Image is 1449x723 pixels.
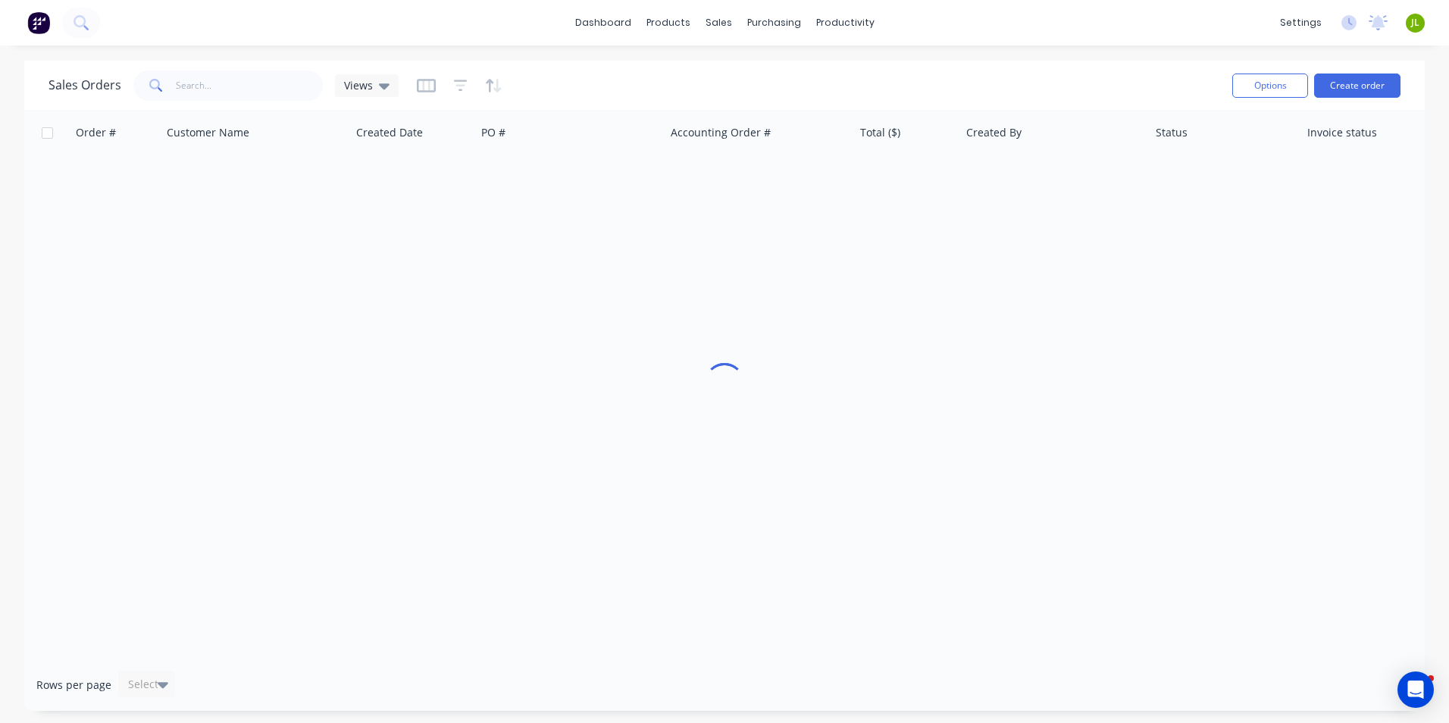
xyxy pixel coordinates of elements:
div: Invoice status [1307,125,1377,140]
div: settings [1272,11,1329,34]
img: Factory [27,11,50,34]
div: sales [698,11,740,34]
span: JL [1411,16,1419,30]
div: Total ($) [860,125,900,140]
input: Search... [176,70,324,101]
div: Select... [128,677,167,692]
a: dashboard [568,11,639,34]
span: Views [344,77,373,93]
div: Created By [966,125,1022,140]
span: Rows per page [36,678,111,693]
div: Open Intercom Messenger [1397,671,1434,708]
div: Order # [76,125,116,140]
h1: Sales Orders [49,78,121,92]
div: Status [1156,125,1188,140]
div: Customer Name [167,125,249,140]
button: Options [1232,74,1308,98]
button: Create order [1314,74,1400,98]
div: productivity [809,11,882,34]
div: purchasing [740,11,809,34]
div: Created Date [356,125,423,140]
div: Accounting Order # [671,125,771,140]
div: PO # [481,125,505,140]
div: products [639,11,698,34]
